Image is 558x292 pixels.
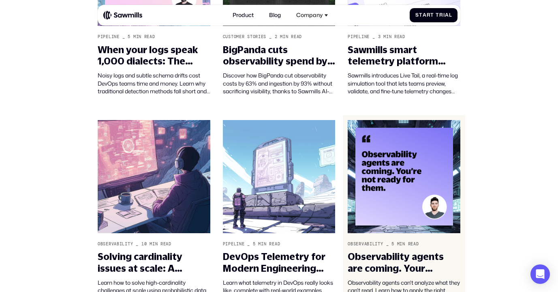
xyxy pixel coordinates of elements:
div: min read [397,242,419,247]
span: a [423,12,427,18]
div: Observability [98,242,133,247]
a: Product [229,8,258,23]
span: r [427,12,431,18]
div: Observability [348,242,383,247]
a: StartTrial [410,8,458,22]
span: S [415,12,419,18]
div: Discover how BigPanda cut observability costs by 63% and ingestion by 93% without sacrificing vis... [223,71,336,95]
div: 5 [253,242,256,247]
div: When your logs speak 1,000 dialects: The challenge of finding data issues [98,44,210,67]
span: l [449,12,452,18]
div: Customer Stories [223,34,267,39]
div: Sawmills introduces Live Tail, a real-time log simulation tool that lets teams preview, validate,... [348,71,460,95]
div: _ [386,242,389,247]
div: min read [383,34,405,39]
div: 5 [391,242,394,247]
div: min read [280,34,302,39]
div: DevOps Telemetry for Modern Engineering Teams [223,251,336,274]
div: Company [292,8,332,23]
div: Pipeline [223,242,245,247]
div: min read [150,242,171,247]
div: 10 [141,242,147,247]
div: Noisy logs and subtle schema drifts cost DevOps teams time and money. Learn why traditional detec... [98,71,210,95]
div: _ [372,34,375,39]
div: Pipeline [98,34,120,39]
div: Open Intercom Messenger [530,264,550,284]
div: Company [296,12,323,19]
div: min read [133,34,155,39]
span: T [436,12,439,18]
div: Solving cardinality issues at scale: A practical guide to probabilistic data structures [98,251,210,274]
span: i [443,12,445,18]
div: 2 [275,34,278,39]
span: a [445,12,449,18]
a: Blog [265,8,285,23]
span: t [419,12,423,18]
div: _ [269,34,272,39]
div: min read [258,242,280,247]
span: r [439,12,443,18]
div: _ [122,34,125,39]
div: _ [136,242,139,247]
div: 3 [378,34,381,39]
div: Sawmills smart telemetry platform adds Live Tail to help visualize telemetry changes [348,44,460,67]
span: t [430,12,434,18]
div: Observability agents are coming. Your telemetry is not ready for them [348,251,460,274]
div: 5 [128,34,130,39]
div: BigPanda cuts observability spend by over 60% and ingestion by 93% [223,44,336,67]
div: Pipeline [348,34,370,39]
div: _ [247,242,250,247]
